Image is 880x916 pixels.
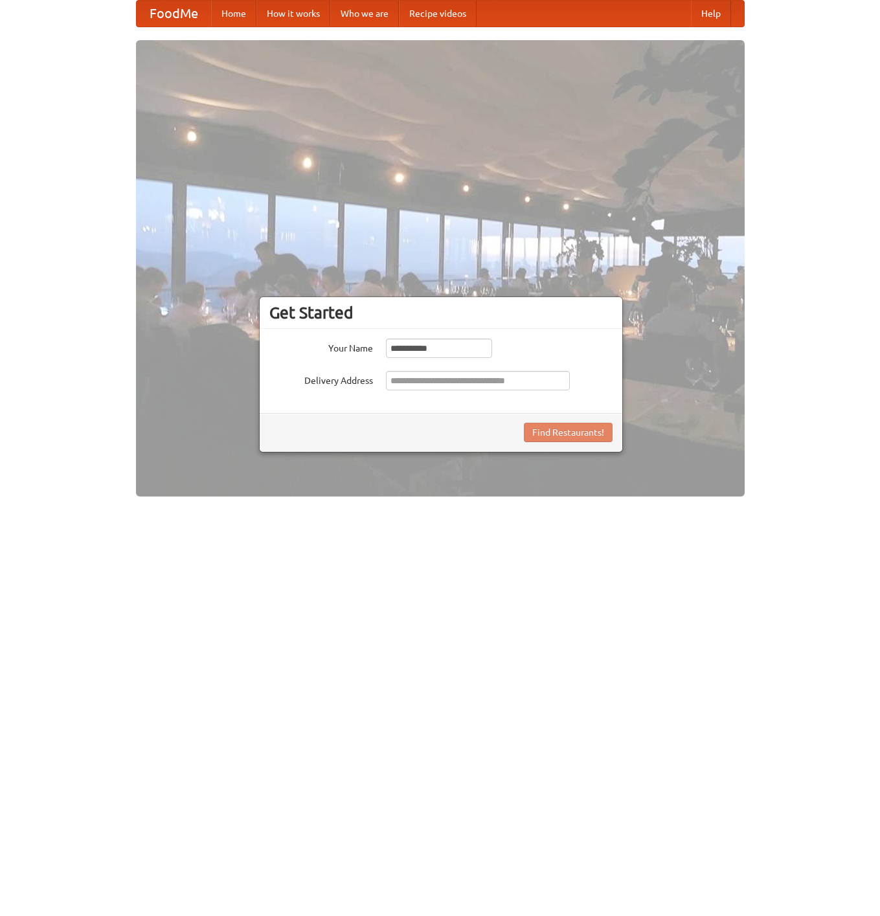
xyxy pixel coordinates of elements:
[269,339,373,355] label: Your Name
[211,1,256,27] a: Home
[256,1,330,27] a: How it works
[269,371,373,387] label: Delivery Address
[137,1,211,27] a: FoodMe
[330,1,399,27] a: Who we are
[691,1,731,27] a: Help
[399,1,477,27] a: Recipe videos
[269,303,613,322] h3: Get Started
[524,423,613,442] button: Find Restaurants!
